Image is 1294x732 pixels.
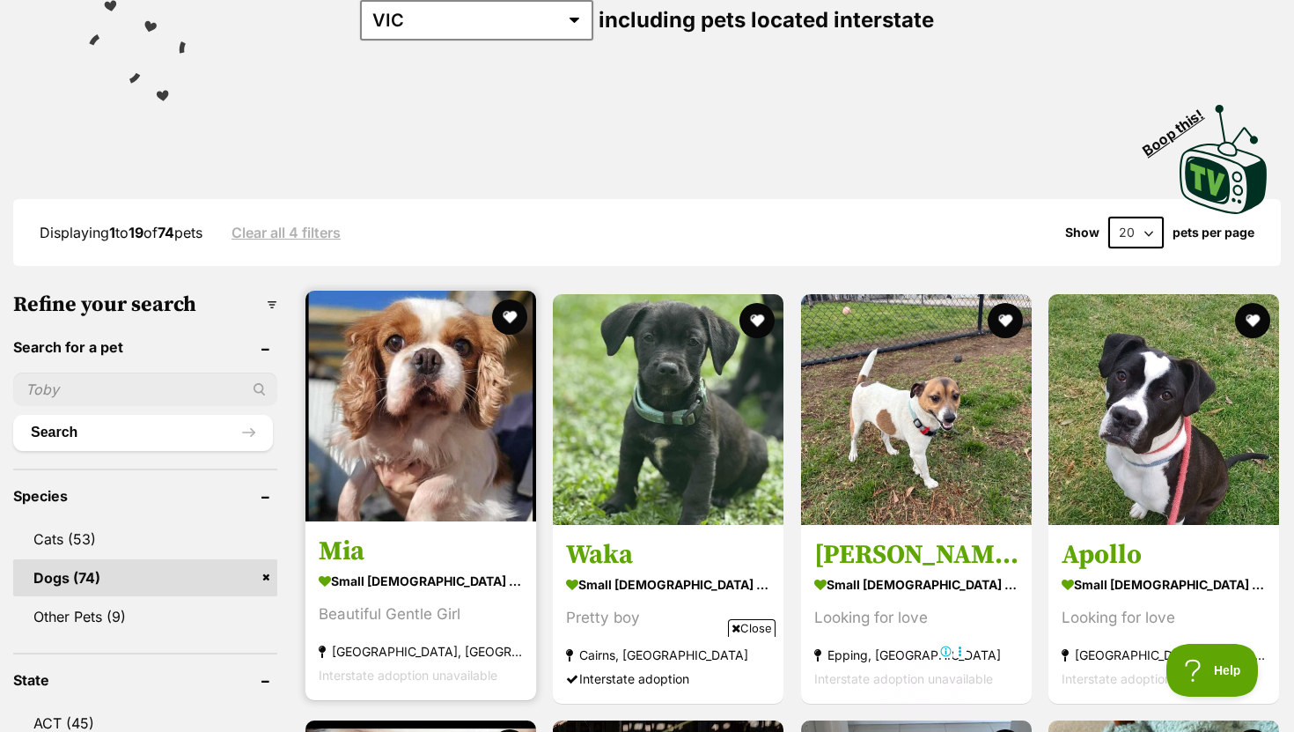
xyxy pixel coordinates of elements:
[1048,525,1279,704] a: Apollo small [DEMOGRAPHIC_DATA] Dog Looking for love [GEOGRAPHIC_DATA], [GEOGRAPHIC_DATA] Interst...
[13,672,277,688] header: State
[40,224,202,241] span: Displaying to of pets
[109,224,115,241] strong: 1
[1062,671,1240,686] span: Interstate adoption unavailable
[1062,606,1266,630] div: Looking for love
[1062,643,1266,667] strong: [GEOGRAPHIC_DATA], [GEOGRAPHIC_DATA]
[13,415,273,450] button: Search
[728,619,776,637] span: Close
[232,225,341,240] a: Clear all 4 filters
[13,559,277,596] a: Dogs (74)
[1065,226,1099,240] span: Show
[319,668,497,683] span: Interstate adoption unavailable
[1173,226,1254,240] label: pets per page
[801,525,1032,704] a: [PERSON_NAME] small [DEMOGRAPHIC_DATA] Dog Looking for love Epping, [GEOGRAPHIC_DATA] Interstate ...
[1140,95,1221,159] span: Boop this!
[13,373,277,406] input: Toby
[599,7,934,33] span: including pets located interstate
[814,538,1018,572] h3: [PERSON_NAME]
[319,603,523,626] div: Beautiful Gentle Girl
[129,224,143,241] strong: 19
[553,294,783,525] img: Waka - French Bulldog
[305,291,536,521] img: Mia - Cavalier King Charles Spaniel Dog
[327,644,967,723] iframe: Advertisement
[566,606,770,630] div: Pretty boy
[158,224,174,241] strong: 74
[13,598,277,635] a: Other Pets (9)
[740,303,776,338] button: favourite
[553,525,783,704] a: Waka small [DEMOGRAPHIC_DATA] Dog Pretty boy Cairns, [GEOGRAPHIC_DATA] Interstate adoption
[814,572,1018,597] strong: small [DEMOGRAPHIC_DATA] Dog
[492,299,527,335] button: favourite
[814,643,1018,667] strong: Epping, [GEOGRAPHIC_DATA]
[814,671,993,686] span: Interstate adoption unavailable
[319,535,523,568] h3: Mia
[988,303,1023,338] button: favourite
[305,521,536,700] a: Mia small [DEMOGRAPHIC_DATA] Dog Beautiful Gentle Girl [GEOGRAPHIC_DATA], [GEOGRAPHIC_DATA] Inter...
[1180,105,1268,214] img: PetRescue TV logo
[319,640,523,663] strong: [GEOGRAPHIC_DATA], [GEOGRAPHIC_DATA]
[1048,294,1279,525] img: Apollo - American Staffordshire Terrier Dog
[566,538,770,572] h3: Waka
[1062,538,1266,572] h3: Apollo
[13,339,277,355] header: Search for a pet
[566,572,770,597] strong: small [DEMOGRAPHIC_DATA] Dog
[1235,303,1270,338] button: favourite
[1166,644,1259,697] iframe: Help Scout Beacon - Open
[1062,572,1266,597] strong: small [DEMOGRAPHIC_DATA] Dog
[319,568,523,594] strong: small [DEMOGRAPHIC_DATA] Dog
[1180,89,1268,218] a: Boop this!
[13,488,277,504] header: Species
[13,521,277,558] a: Cats (53)
[814,606,1018,630] div: Looking for love
[13,292,277,317] h3: Refine your search
[801,294,1032,525] img: Jackie Chan - Jack Russell Terrier Dog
